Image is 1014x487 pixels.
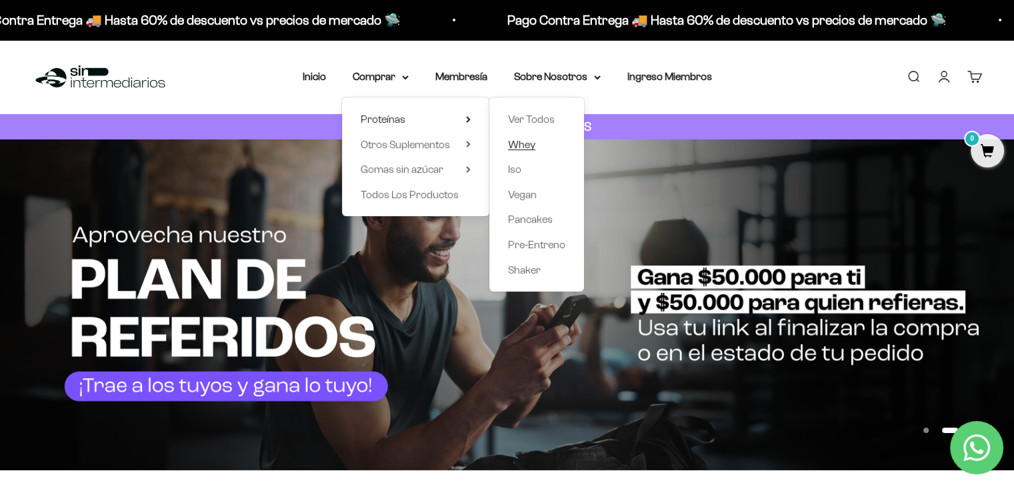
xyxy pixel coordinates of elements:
[361,189,459,200] span: Todos Los Productos
[508,136,565,153] a: Whey
[361,139,450,150] span: Otros Suplementos
[508,236,565,254] a: Pre-Entreno
[508,161,565,178] a: Iso
[514,68,601,85] summary: Sobre Nosotros
[508,264,541,276] span: Shaker
[508,113,555,125] span: Ver Todos
[361,136,471,153] summary: Otros Suplementos
[508,189,537,200] span: Vegan
[508,262,565,279] a: Shaker
[361,186,471,203] a: Todos Los Productos
[435,71,487,82] a: Membresía
[964,131,980,147] mark: 0
[627,71,712,82] a: Ingreso Miembros
[508,239,565,250] span: Pre-Entreno
[479,9,918,31] p: Pago Contra Entrega 🚚 Hasta 60% de descuento vs precios de mercado 🛸
[971,145,1004,159] a: 0
[508,163,521,175] span: Iso
[508,211,565,228] a: Pancakes
[361,161,471,178] summary: Gomas sin azúcar
[361,111,471,128] summary: Proteínas
[303,71,326,82] a: Inicio
[361,163,443,175] span: Gomas sin azúcar
[361,113,405,125] span: Proteínas
[508,186,565,203] a: Vegan
[508,139,535,150] span: Whey
[508,213,553,225] span: Pancakes
[353,68,409,85] summary: Comprar
[508,111,565,128] a: Ver Todos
